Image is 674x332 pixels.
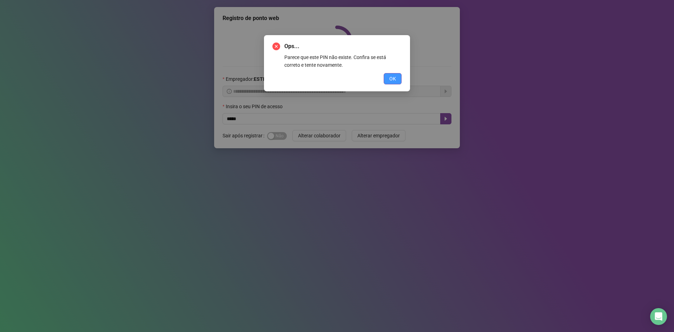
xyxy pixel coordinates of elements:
[384,73,402,84] button: OK
[284,42,402,51] span: Ops...
[389,75,396,83] span: OK
[284,53,402,69] div: Parece que este PIN não existe. Confira se está correto e tente novamente.
[650,308,667,325] div: Open Intercom Messenger
[272,43,280,50] span: close-circle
